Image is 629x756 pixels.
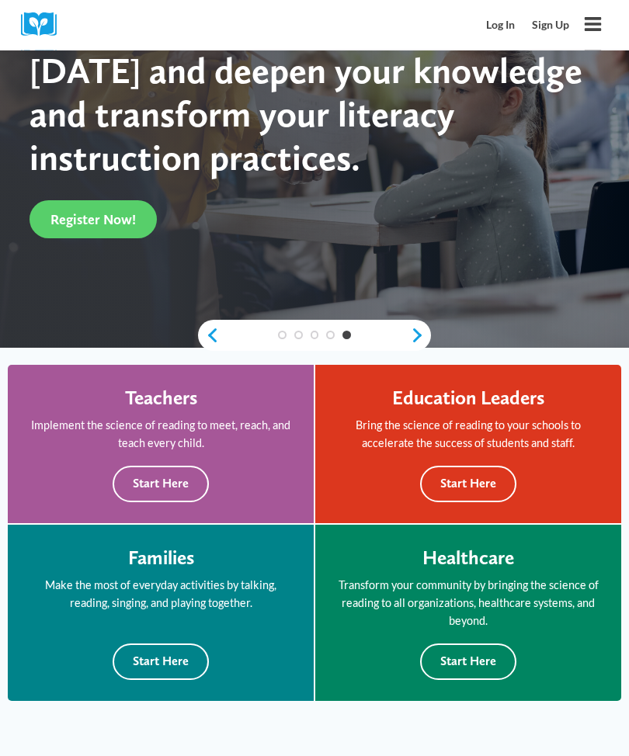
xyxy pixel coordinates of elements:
[113,644,209,681] button: Start Here
[478,11,578,40] nav: Secondary Mobile Navigation
[29,577,293,612] p: Make the most of everyday activities by talking, reading, singing, and playing together.
[478,11,524,40] a: Log In
[198,328,219,345] a: previous
[30,201,157,239] a: Register Now!
[294,331,303,340] a: 2
[410,328,431,345] a: next
[113,466,209,503] button: Start Here
[128,546,194,570] h4: Families
[523,11,578,40] a: Sign Up
[392,387,544,410] h4: Education Leaders
[29,417,293,453] p: Implement the science of reading to meet, reach, and teach every child.
[420,466,516,503] button: Start Here
[125,387,197,410] h4: Teachers
[422,546,514,570] h4: Healthcare
[342,331,351,340] a: 5
[420,644,516,681] button: Start Here
[8,366,314,524] a: Teachers Implement the science of reading to meet, reach, and teach every child. Start Here
[278,331,287,340] a: 1
[8,525,314,702] a: Families Make the most of everyday activities by talking, reading, singing, and playing together....
[326,331,335,340] a: 4
[336,417,600,453] p: Bring the science of reading to your schools to accelerate the success of students and staff.
[315,366,621,524] a: Education Leaders Bring the science of reading to your schools to accelerate the success of stude...
[315,525,621,702] a: Healthcare Transform your community by bringing the science of reading to all organizations, heal...
[50,212,136,228] span: Register Now!
[198,321,431,352] div: content slider buttons
[311,331,319,340] a: 3
[21,12,68,36] img: Cox Campus
[30,5,582,179] span: Join this FREE live PLC experience [DATE] and deepen your knowledge and transform your literacy i...
[336,577,600,630] p: Transform your community by bringing the science of reading to all organizations, healthcare syst...
[578,9,608,40] button: Open menu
